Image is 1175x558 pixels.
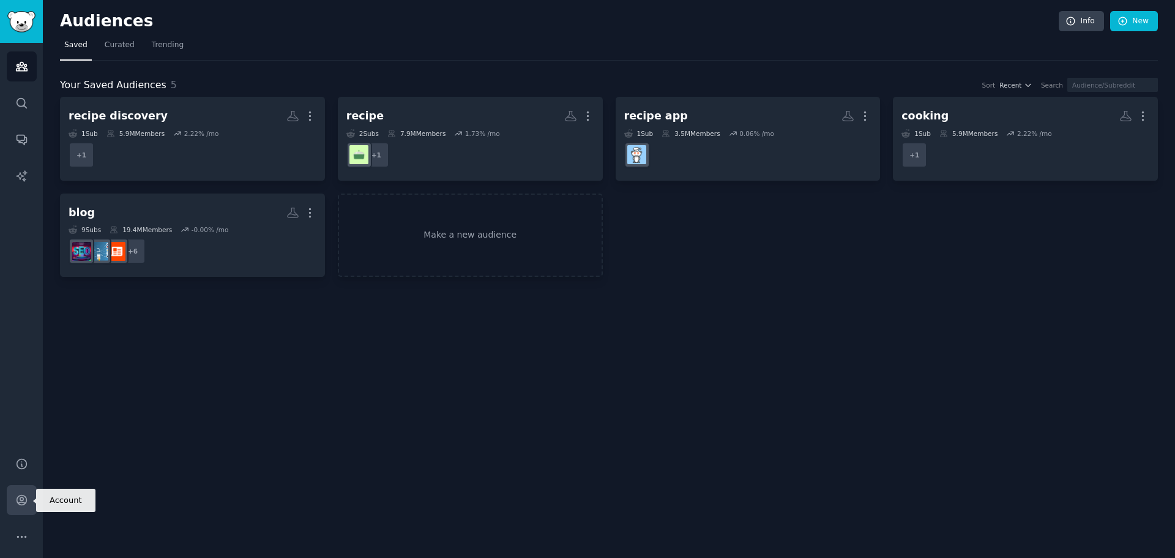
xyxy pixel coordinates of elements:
[627,145,646,164] img: recipes
[106,129,165,138] div: 5.9M Members
[1059,11,1104,32] a: Info
[7,11,35,32] img: GummySearch logo
[147,36,188,61] a: Trending
[60,78,166,93] span: Your Saved Audiences
[69,142,94,168] div: + 1
[100,36,139,61] a: Curated
[60,194,325,277] a: blog9Subs19.4MMembers-0.00% /mo+6blogBlogBlogBlogSEO
[465,129,500,138] div: 1.73 % /mo
[120,238,146,264] div: + 6
[152,40,184,51] span: Trending
[616,97,881,181] a: recipe app1Sub3.5MMembers0.06% /morecipes
[60,97,325,181] a: recipe discovery1Sub5.9MMembers2.22% /mo+1
[69,225,101,234] div: 9 Sub s
[1067,78,1158,92] input: Audience/Subreddit
[624,129,654,138] div: 1 Sub
[349,145,368,164] img: cookingforbeginners
[939,129,998,138] div: 5.9M Members
[338,97,603,181] a: recipe2Subs7.9MMembers1.73% /mo+1cookingforbeginners
[901,108,949,124] div: cooking
[346,108,384,124] div: recipe
[999,81,1021,89] span: Recent
[1110,11,1158,32] a: New
[110,225,172,234] div: 19.4M Members
[60,12,1059,31] h2: Audiences
[69,108,168,124] div: recipe discovery
[346,129,379,138] div: 2 Sub s
[624,108,688,124] div: recipe app
[171,79,177,91] span: 5
[901,142,927,168] div: + 1
[105,40,135,51] span: Curated
[1017,129,1052,138] div: 2.22 % /mo
[64,40,88,51] span: Saved
[72,242,91,261] img: SEO
[662,129,720,138] div: 3.5M Members
[69,129,98,138] div: 1 Sub
[192,225,229,234] div: -0.00 % /mo
[999,81,1032,89] button: Recent
[364,142,389,168] div: + 1
[1041,81,1063,89] div: Search
[739,129,774,138] div: 0.06 % /mo
[60,36,92,61] a: Saved
[901,129,931,138] div: 1 Sub
[893,97,1158,181] a: cooking1Sub5.9MMembers2.22% /mo+1
[69,205,95,221] div: blog
[106,242,125,261] img: blog
[387,129,446,138] div: 7.9M Members
[338,194,603,277] a: Make a new audience
[89,242,108,261] img: BlogBlogBlog
[184,129,219,138] div: 2.22 % /mo
[982,81,996,89] div: Sort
